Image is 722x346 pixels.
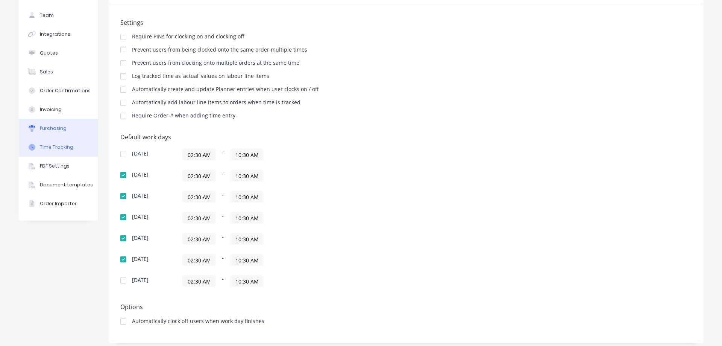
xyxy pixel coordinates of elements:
[40,31,70,38] div: Integrations
[132,60,299,66] div: Prevent users from clocking onto multiple orders at the same time
[182,275,370,287] div: -
[19,119,98,138] button: Purchasing
[132,256,149,262] div: [DATE]
[40,87,91,94] div: Order Confirmations
[132,113,235,118] div: Require Order # when adding time entry
[19,25,98,44] button: Integrations
[132,277,149,283] div: [DATE]
[182,169,370,181] div: -
[132,193,149,198] div: [DATE]
[19,81,98,100] button: Order Confirmations
[132,34,244,39] div: Require PINs for clocking on and clocking off
[182,191,215,202] input: Start
[230,149,263,160] input: Finish
[40,200,77,207] div: Order Importer
[230,212,263,223] input: Finish
[182,212,215,223] input: Start
[19,157,98,175] button: PDF Settings
[230,233,263,244] input: Finish
[40,106,62,113] div: Invoicing
[40,69,53,75] div: Sales
[182,191,370,203] div: -
[132,47,307,52] div: Prevent users from being clocked onto the same order multiple times
[132,214,149,219] div: [DATE]
[19,175,98,194] button: Document templates
[19,44,98,62] button: Quotes
[132,73,269,79] div: Log tracked time as ‘actual’ values on labour line items
[40,163,70,169] div: PDF Settings
[40,181,93,188] div: Document templates
[120,303,692,311] h5: Options
[120,134,692,141] h5: Default work days
[132,172,149,177] div: [DATE]
[182,148,370,160] div: -
[19,194,98,213] button: Order Importer
[230,170,263,181] input: Finish
[182,275,215,287] input: Start
[120,19,692,26] h5: Settings
[182,233,215,244] input: Start
[132,319,264,324] div: Automatically clock off users when work day finishes
[19,62,98,81] button: Sales
[132,87,319,92] div: Automatically create and update Planner entries when user clocks on / off
[132,151,149,156] div: [DATE]
[230,191,263,202] input: Finish
[182,149,215,160] input: Start
[182,254,215,265] input: Start
[182,254,370,266] div: -
[19,138,98,157] button: Time Tracking
[19,100,98,119] button: Invoicing
[19,6,98,25] button: Team
[40,144,73,151] div: Time Tracking
[132,235,149,241] div: [DATE]
[40,50,58,56] div: Quotes
[40,12,54,19] div: Team
[182,212,370,224] div: -
[132,100,300,105] div: Automatically add labour line items to orders when time is tracked
[40,125,67,132] div: Purchasing
[182,233,370,245] div: -
[182,170,215,181] input: Start
[230,254,263,265] input: Finish
[230,275,263,287] input: Finish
